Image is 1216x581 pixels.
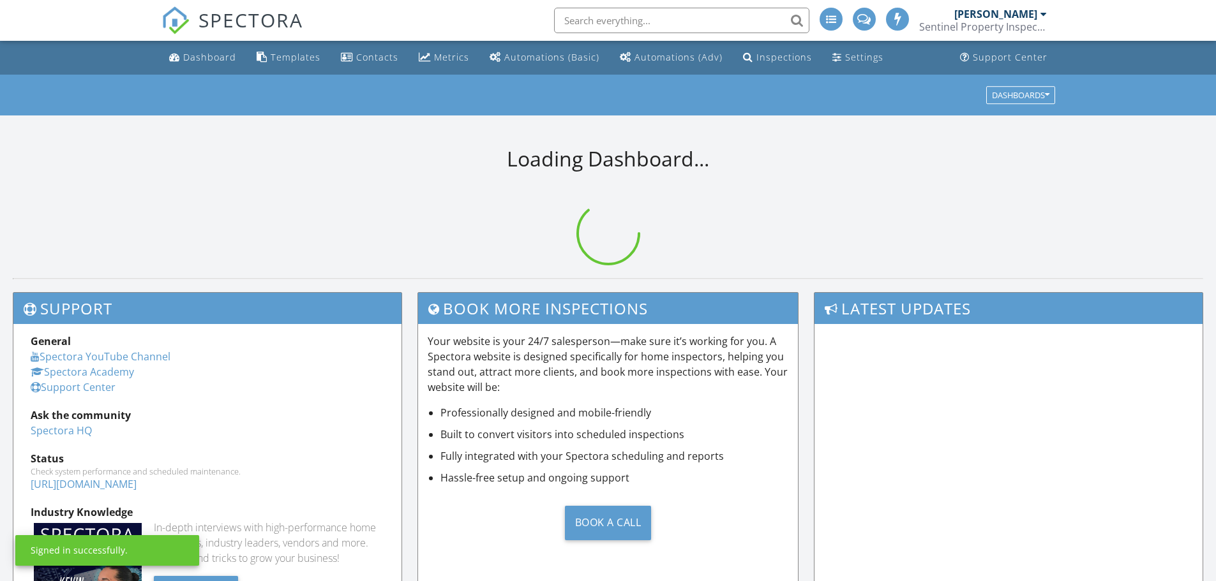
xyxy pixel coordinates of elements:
[992,91,1049,99] div: Dashboards
[31,504,384,520] div: Industry Knowledge
[565,506,652,540] div: Book a Call
[428,334,789,395] p: Your website is your 24/7 salesperson—make sure it’s working for you. A Spectora website is desig...
[440,427,789,442] li: Built to convert visitors into scheduled inspections
[554,8,809,33] input: Search everything...
[31,334,71,348] strong: General
[756,51,812,63] div: Inspections
[484,46,604,70] a: Automations (Basic)
[164,46,241,70] a: Dashboard
[31,544,128,557] div: Signed in successfully.
[954,8,1037,20] div: [PERSON_NAME]
[414,46,474,70] a: Metrics
[31,380,116,394] a: Support Center
[183,51,236,63] div: Dashboard
[31,408,384,423] div: Ask the community
[31,451,384,466] div: Status
[31,466,384,476] div: Check system performance and scheduled maintenance.
[31,477,137,491] a: [URL][DOMAIN_NAME]
[827,46,889,70] a: Settings
[955,46,1053,70] a: Support Center
[434,51,469,63] div: Metrics
[919,20,1047,33] div: Sentinel Property Inspections
[440,448,789,464] li: Fully integrated with your Spectora scheduling and reports
[271,51,320,63] div: Templates
[31,349,170,364] a: Spectora YouTube Channel
[440,405,789,420] li: Professionally designed and mobile-friendly
[356,51,398,63] div: Contacts
[31,365,134,379] a: Spectora Academy
[199,6,303,33] span: SPECTORA
[973,51,1047,63] div: Support Center
[336,46,403,70] a: Contacts
[504,51,599,63] div: Automations (Basic)
[31,423,92,438] a: Spectora HQ
[418,293,799,324] h3: Book More Inspections
[161,6,190,34] img: The Best Home Inspection Software - Spectora
[615,46,728,70] a: Automations (Advanced)
[13,293,402,324] h3: Support
[440,470,789,485] li: Hassle-free setup and ongoing support
[251,46,326,70] a: Templates
[161,17,303,44] a: SPECTORA
[428,496,789,550] a: Book a Call
[986,86,1055,104] button: Dashboards
[154,520,384,566] div: In-depth interviews with high-performance home inspectors, industry leaders, vendors and more. Ge...
[634,51,723,63] div: Automations (Adv)
[814,293,1203,324] h3: Latest Updates
[738,46,817,70] a: Inspections
[845,51,883,63] div: Settings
